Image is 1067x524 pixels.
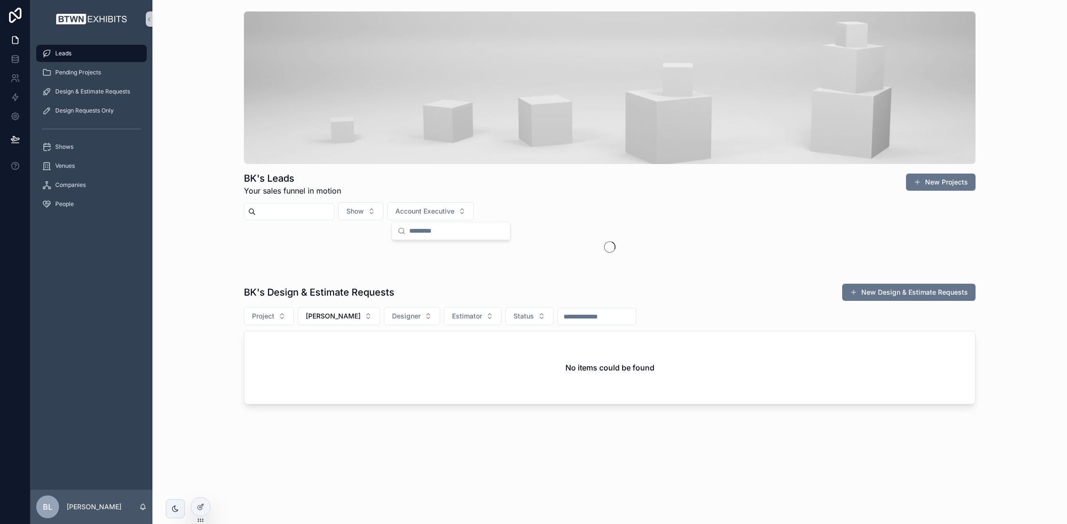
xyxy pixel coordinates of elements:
[55,181,86,189] span: Companies
[55,107,114,114] span: Design Requests Only
[387,202,474,220] button: Select Button
[384,307,440,325] button: Select Button
[55,162,75,170] span: Venues
[842,284,976,301] button: New Design & Estimate Requests
[444,307,502,325] button: Select Button
[565,362,654,373] h2: No items could be found
[55,200,74,208] span: People
[395,206,454,216] span: Account Executive
[244,307,294,325] button: Select Button
[338,202,383,220] button: Select Button
[36,64,147,81] a: Pending Projects
[36,45,147,62] a: Leads
[244,286,394,299] h1: BK's Design & Estimate Requests
[36,176,147,194] a: Companies
[252,311,274,321] span: Project
[54,11,129,27] img: App logo
[906,174,976,191] button: New Projects
[36,102,147,119] a: Design Requests Only
[36,83,147,100] a: Design & Estimate Requests
[55,69,101,76] span: Pending Projects
[36,157,147,175] a: Venues
[36,138,147,155] a: Shows
[244,185,341,196] span: Your sales funnel in motion
[452,311,482,321] span: Estimator
[67,502,121,512] p: [PERSON_NAME]
[244,172,341,185] h1: BK's Leads
[30,38,152,225] div: scrollable content
[346,206,364,216] span: Show
[43,501,52,513] span: BL
[55,50,71,57] span: Leads
[513,311,534,321] span: Status
[505,307,554,325] button: Select Button
[392,311,421,321] span: Designer
[306,311,361,321] span: [PERSON_NAME]
[298,307,380,325] button: Select Button
[55,143,73,151] span: Shows
[36,195,147,213] a: People
[55,88,130,95] span: Design & Estimate Requests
